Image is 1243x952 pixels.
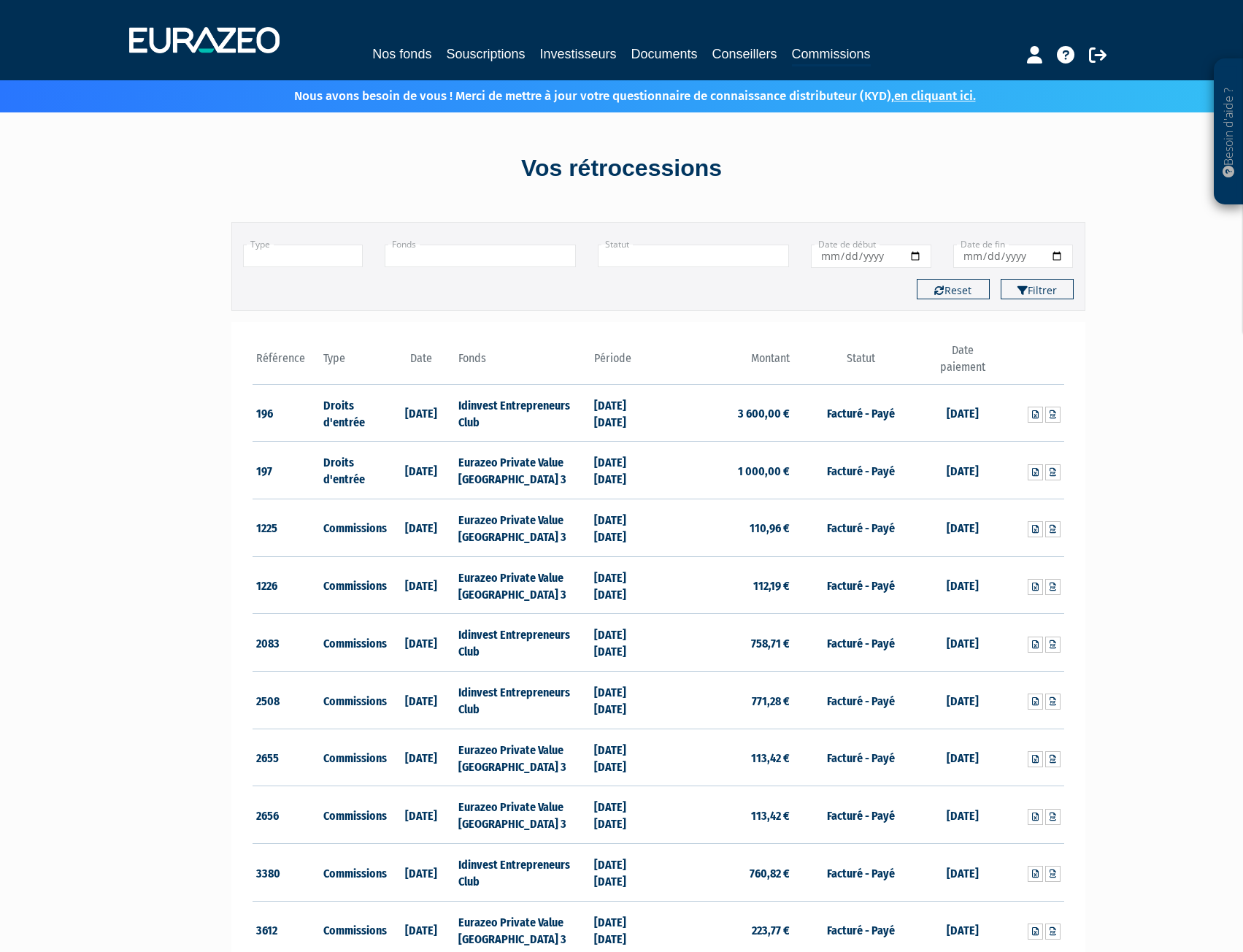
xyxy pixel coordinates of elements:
[590,442,658,499] td: [DATE] [DATE]
[539,44,616,64] a: Investisseurs
[253,672,320,729] td: 2508
[253,614,320,672] td: 2083
[129,27,280,53] img: 1732889491-logotype_eurazeo_blanc_rvb.png
[658,442,793,499] td: 1 000,00 €
[658,499,793,557] td: 110,96 €
[928,844,996,902] td: [DATE]
[793,844,928,902] td: Facturé - Payé
[206,152,1038,185] div: Vos rétrocessions
[928,556,996,614] td: [DATE]
[793,442,928,499] td: Facturé - Payé
[928,384,996,442] td: [DATE]
[320,342,388,384] th: Type
[928,342,996,384] th: Date paiement
[928,729,996,786] td: [DATE]
[658,384,793,442] td: 3 600,00 €
[388,672,455,729] td: [DATE]
[455,384,590,442] td: Idinvest Entrepreneurs Club
[793,729,928,786] td: Facturé - Payé
[388,729,455,786] td: [DATE]
[928,614,996,672] td: [DATE]
[631,44,698,64] a: Documents
[658,672,793,729] td: 771,28 €
[928,672,996,729] td: [DATE]
[658,729,793,786] td: 113,42 €
[793,342,928,384] th: Statut
[320,786,388,844] td: Commissions
[253,442,320,499] td: 197
[253,729,320,786] td: 2655
[590,342,658,384] th: Période
[793,672,928,729] td: Facturé - Payé
[1220,66,1237,198] p: Besoin d'aide ?
[320,556,388,614] td: Commissions
[388,384,455,442] td: [DATE]
[388,442,455,499] td: [DATE]
[793,384,928,442] td: Facturé - Payé
[253,499,320,557] td: 1225
[388,342,455,384] th: Date
[455,342,590,384] th: Fonds
[455,786,590,844] td: Eurazeo Private Value [GEOGRAPHIC_DATA] 3
[917,279,990,299] button: Reset
[590,672,658,729] td: [DATE] [DATE]
[320,442,388,499] td: Droits d'entrée
[928,442,996,499] td: [DATE]
[793,786,928,844] td: Facturé - Payé
[372,44,431,64] a: Nos fonds
[455,499,590,557] td: Eurazeo Private Value [GEOGRAPHIC_DATA] 3
[590,556,658,614] td: [DATE] [DATE]
[253,384,320,442] td: 196
[388,556,455,614] td: [DATE]
[658,844,793,902] td: 760,82 €
[590,499,658,557] td: [DATE] [DATE]
[455,556,590,614] td: Eurazeo Private Value [GEOGRAPHIC_DATA] 3
[590,786,658,844] td: [DATE] [DATE]
[928,499,996,557] td: [DATE]
[320,614,388,672] td: Commissions
[1001,279,1074,299] button: Filtrer
[658,786,793,844] td: 113,42 €
[252,84,976,105] p: Nous avons besoin de vous ! Merci de mettre à jour votre questionnaire de connaissance distribute...
[253,786,320,844] td: 2656
[793,556,928,614] td: Facturé - Payé
[793,499,928,557] td: Facturé - Payé
[455,844,590,902] td: Idinvest Entrepreneurs Club
[792,44,871,66] a: Commissions
[658,614,793,672] td: 758,71 €
[253,342,320,384] th: Référence
[320,672,388,729] td: Commissions
[928,786,996,844] td: [DATE]
[793,614,928,672] td: Facturé - Payé
[388,786,455,844] td: [DATE]
[253,844,320,902] td: 3380
[658,556,793,614] td: 112,19 €
[894,88,976,104] a: en cliquant ici.
[253,556,320,614] td: 1226
[590,729,658,786] td: [DATE] [DATE]
[320,499,388,557] td: Commissions
[455,729,590,786] td: Eurazeo Private Value [GEOGRAPHIC_DATA] 3
[590,844,658,902] td: [DATE] [DATE]
[388,844,455,902] td: [DATE]
[320,384,388,442] td: Droits d'entrée
[590,614,658,672] td: [DATE] [DATE]
[320,729,388,786] td: Commissions
[658,342,793,384] th: Montant
[320,844,388,902] td: Commissions
[446,44,525,64] a: Souscriptions
[590,384,658,442] td: [DATE] [DATE]
[388,499,455,557] td: [DATE]
[455,614,590,672] td: Idinvest Entrepreneurs Club
[388,614,455,672] td: [DATE]
[712,44,777,64] a: Conseillers
[455,442,590,499] td: Eurazeo Private Value [GEOGRAPHIC_DATA] 3
[455,672,590,729] td: Idinvest Entrepreneurs Club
